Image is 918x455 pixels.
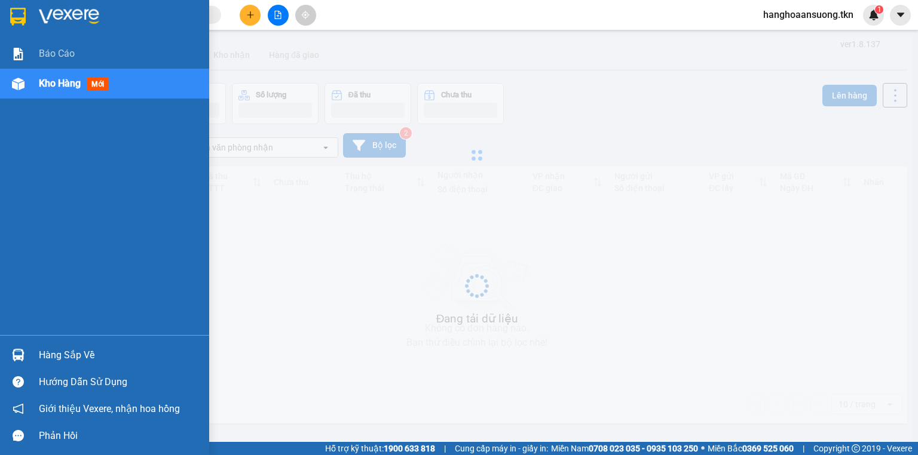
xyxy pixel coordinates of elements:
strong: 0708 023 035 - 0935 103 250 [589,444,698,453]
span: mới [87,78,109,91]
span: Giới thiệu Vexere, nhận hoa hồng [39,401,180,416]
span: 1 [877,5,881,14]
span: | [803,442,804,455]
img: warehouse-icon [12,349,25,361]
span: Miền Nam [551,442,698,455]
span: Báo cáo [39,46,75,61]
div: Hướng dẫn sử dụng [39,373,200,391]
button: file-add [268,5,289,26]
span: plus [246,11,255,19]
button: aim [295,5,316,26]
span: Cung cấp máy in - giấy in: [455,442,548,455]
span: Kho hàng [39,78,81,89]
div: Hàng sắp về [39,346,200,364]
span: message [13,430,24,441]
sup: 1 [875,5,883,14]
span: notification [13,403,24,414]
span: file-add [274,11,282,19]
strong: 1900 633 818 [384,444,435,453]
img: logo-vxr [10,8,26,26]
button: plus [240,5,261,26]
button: caret-down [890,5,911,26]
span: aim [301,11,310,19]
span: Miền Bắc [708,442,794,455]
img: solution-icon [12,48,25,60]
span: question-circle [13,376,24,388]
div: Phản hồi [39,427,200,445]
img: warehouse-icon [12,78,25,90]
span: Hỗ trợ kỹ thuật: [325,442,435,455]
span: hanghoaansuong.tkn [754,7,863,22]
span: copyright [852,444,860,453]
strong: 0369 525 060 [742,444,794,453]
span: ⚪️ [701,446,705,451]
span: | [444,442,446,455]
span: caret-down [895,10,906,20]
img: icon-new-feature [868,10,879,20]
